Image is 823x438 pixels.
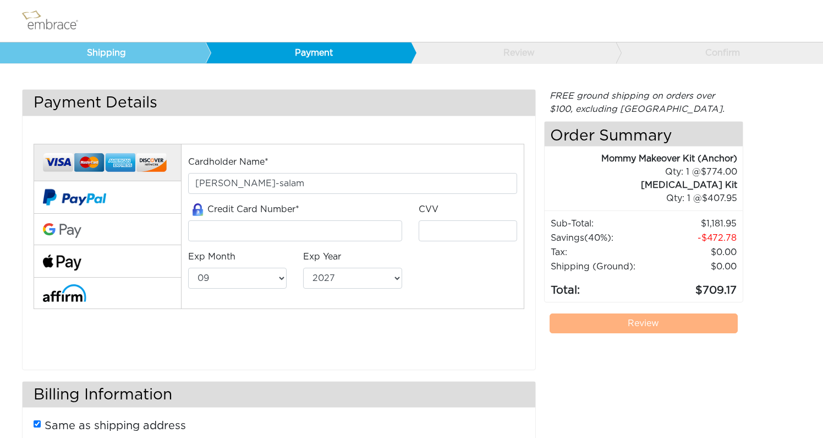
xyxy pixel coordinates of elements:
td: 0.00 [653,245,737,259]
label: Cardholder Name* [188,155,268,169]
td: 472.78 [653,231,737,245]
td: Savings : [550,231,653,245]
img: affirm-logo.svg [43,284,86,301]
label: Credit Card Number* [188,203,299,217]
div: [MEDICAL_DATA] Kit [545,179,737,192]
img: paypal-v2.png [43,181,106,213]
h3: Payment Details [23,90,535,116]
a: Confirm [616,42,821,63]
td: Shipping (Ground): [550,259,653,274]
img: logo.png [19,7,91,35]
label: Exp Month [188,250,235,263]
img: fullApplePay.png [43,255,81,271]
a: Review [550,313,738,333]
span: 407.95 [702,194,737,203]
img: amazon-lock.png [188,203,207,216]
a: Payment [205,42,411,63]
div: Mommy Makeover Kit (Anchor) [545,152,737,165]
label: Exp Year [303,250,341,263]
img: credit-cards.png [43,150,167,176]
span: (40%) [584,234,611,242]
td: Total: [550,274,653,299]
a: Review [410,42,616,63]
td: Tax: [550,245,653,259]
div: 1 @ [558,192,737,205]
label: Same as shipping address [45,418,186,434]
td: 709.17 [653,274,737,299]
h3: Billing Information [23,382,535,408]
span: 774.00 [701,167,737,176]
td: Sub-Total: [550,217,653,231]
img: Google-Pay-Logo.svg [43,223,81,239]
h4: Order Summary [545,122,743,147]
label: CVV [419,203,438,216]
div: FREE ground shipping on orders over $100, excluding [GEOGRAPHIC_DATA]. [544,89,743,116]
td: $0.00 [653,259,737,274]
div: 1 @ [558,165,737,179]
td: 1,181.95 [653,217,737,231]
